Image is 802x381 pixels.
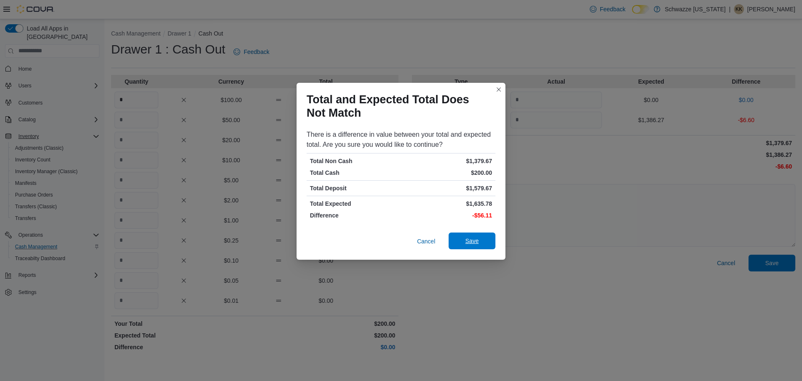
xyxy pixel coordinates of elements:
[310,211,399,220] p: Difference
[403,157,492,165] p: $1,379.67
[403,199,492,208] p: $1,635.78
[310,157,399,165] p: Total Non Cash
[310,184,399,192] p: Total Deposit
[307,130,495,150] div: There is a difference in value between your total and expected total. Are you sure you would like...
[403,169,492,177] p: $200.00
[310,199,399,208] p: Total Expected
[494,84,504,95] button: Closes this modal window
[449,233,495,249] button: Save
[403,211,492,220] p: -$56.11
[310,169,399,177] p: Total Cash
[307,93,489,120] h1: Total and Expected Total Does Not Match
[465,237,479,245] span: Save
[417,237,435,245] span: Cancel
[403,184,492,192] p: $1,579.67
[414,233,439,250] button: Cancel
